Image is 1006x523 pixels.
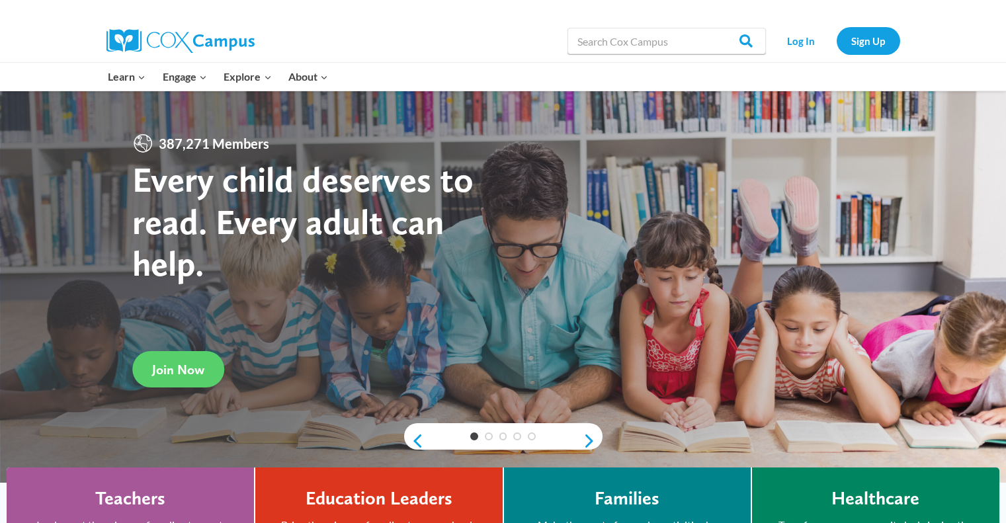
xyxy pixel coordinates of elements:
[499,432,507,440] a: 3
[485,432,493,440] a: 2
[132,351,224,387] a: Join Now
[404,433,424,449] a: previous
[132,158,474,284] strong: Every child deserves to read. Every adult can help.
[831,487,919,510] h4: Healthcare
[773,27,900,54] nav: Secondary Navigation
[404,428,603,454] div: content slider buttons
[153,133,274,154] span: 387,271 Members
[470,432,478,440] a: 1
[288,68,328,85] span: About
[108,68,146,85] span: Learn
[583,433,603,449] a: next
[95,487,165,510] h4: Teachers
[513,432,521,440] a: 4
[567,28,766,54] input: Search Cox Campus
[528,432,536,440] a: 5
[306,487,452,510] h4: Education Leaders
[837,27,900,54] a: Sign Up
[152,362,204,378] span: Join Now
[106,29,255,53] img: Cox Campus
[595,487,659,510] h4: Families
[163,68,207,85] span: Engage
[773,27,830,54] a: Log In
[100,63,337,91] nav: Primary Navigation
[224,68,271,85] span: Explore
